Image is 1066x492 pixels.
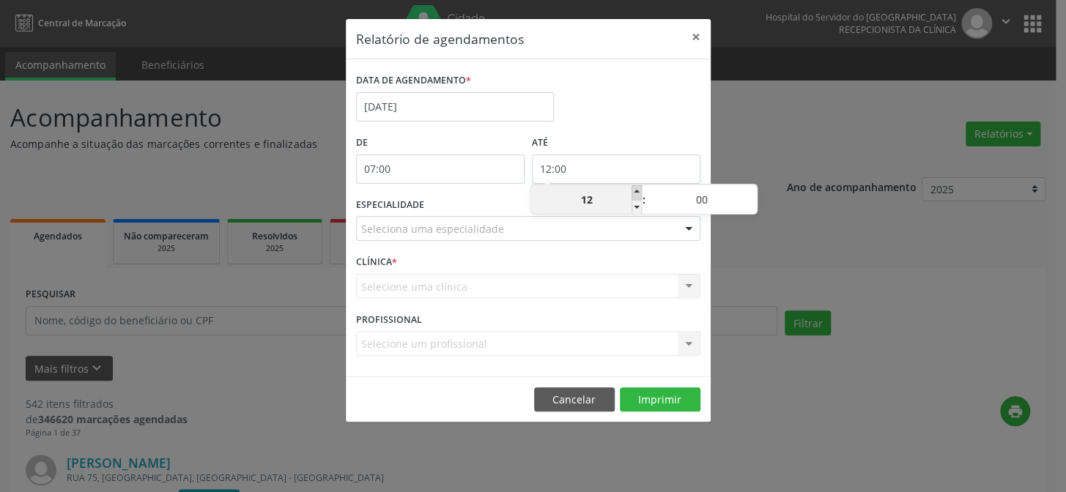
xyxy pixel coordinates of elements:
[532,154,700,184] input: Selecione o horário final
[356,92,554,122] input: Selecione uma data ou intervalo
[356,70,471,92] label: DATA DE AGENDAMENTO
[356,194,424,217] label: ESPECIALIDADE
[356,154,525,184] input: Selecione o horário inicial
[534,387,615,412] button: Cancelar
[356,308,422,331] label: PROFISSIONAL
[646,185,757,215] input: Minute
[532,132,700,154] label: ATÉ
[531,185,642,215] input: Hour
[356,29,524,48] h5: Relatório de agendamentos
[620,387,700,412] button: Imprimir
[642,185,646,215] span: :
[681,19,711,55] button: Close
[356,251,397,274] label: CLÍNICA
[356,132,525,154] label: De
[361,221,504,236] span: Seleciona uma especialidade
